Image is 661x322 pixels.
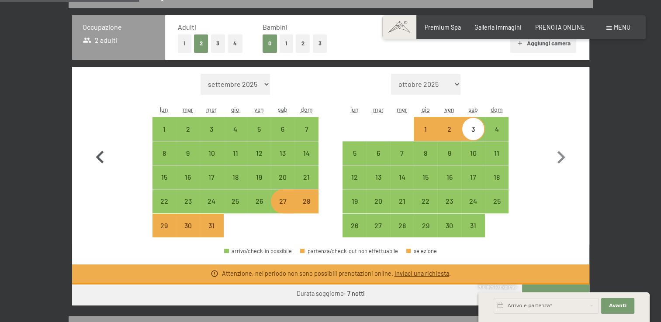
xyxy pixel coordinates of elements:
[271,165,294,189] div: Sat Dec 20 2025
[367,174,389,195] div: 13
[248,174,270,195] div: 19
[247,117,271,140] div: Fri Dec 05 2025
[343,141,366,165] div: Mon Jan 05 2026
[247,189,271,213] div: arrivo/check-in possibile
[176,141,200,165] div: Tue Dec 09 2025
[535,24,585,31] a: PRENOTA ONLINE
[224,189,247,213] div: arrivo/check-in possibile
[425,24,461,31] a: Premium Spa
[367,165,390,189] div: arrivo/check-in possibile
[343,198,365,219] div: 19
[485,141,509,165] div: Sun Jan 11 2026
[200,165,223,189] div: arrivo/check-in possibile
[271,141,294,165] div: arrivo/check-in possibile
[152,117,176,140] div: arrivo/check-in possibile
[231,106,239,113] abbr: giovedì
[414,214,437,237] div: Thu Jan 29 2026
[390,165,414,189] div: arrivo/check-in possibile
[224,189,247,213] div: Thu Dec 25 2025
[367,214,390,237] div: arrivo/check-in possibile
[176,189,200,213] div: Tue Dec 23 2025
[221,269,450,278] div: Attenzione, nel periodo non sono possibili prenotazioni online. .
[152,141,176,165] div: arrivo/check-in possibile
[414,165,437,189] div: arrivo/check-in possibile
[461,141,485,165] div: Sat Jan 10 2026
[224,165,247,189] div: Thu Dec 18 2025
[224,141,247,165] div: Thu Dec 11 2025
[343,150,365,171] div: 5
[201,150,222,171] div: 10
[294,141,318,165] div: arrivo/check-in possibile
[347,290,365,297] b: 7 notti
[225,174,246,195] div: 18
[414,189,437,213] div: Thu Jan 22 2026
[390,189,414,213] div: Wed Jan 21 2026
[152,214,176,237] div: arrivo/check-in non effettuabile
[153,126,175,147] div: 1
[271,189,294,213] div: arrivo/check-in possibile
[177,198,199,219] div: 23
[87,74,113,238] button: Mese precedente
[485,117,509,140] div: Sun Jan 04 2026
[176,165,200,189] div: Tue Dec 16 2025
[414,214,437,237] div: arrivo/check-in possibile
[176,141,200,165] div: arrivo/check-in possibile
[272,150,294,171] div: 13
[415,174,436,195] div: 15
[152,165,176,189] div: arrivo/check-in possibile
[414,117,437,140] div: Thu Jan 01 2026
[461,214,485,237] div: arrivo/check-in possibile
[271,165,294,189] div: arrivo/check-in possibile
[177,222,199,244] div: 30
[152,165,176,189] div: Mon Dec 15 2025
[437,214,461,237] div: Fri Jan 30 2026
[343,165,366,189] div: Mon Jan 12 2026
[367,214,390,237] div: Tue Jan 27 2026
[437,141,461,165] div: Fri Jan 09 2026
[160,106,168,113] abbr: lunedì
[225,150,246,171] div: 11
[397,106,407,113] abbr: mercoledì
[391,222,413,244] div: 28
[414,189,437,213] div: arrivo/check-in possibile
[367,165,390,189] div: Tue Jan 13 2026
[247,141,271,165] div: Fri Dec 12 2025
[153,222,175,244] div: 29
[247,117,271,140] div: arrivo/check-in possibile
[462,198,484,219] div: 24
[201,198,222,219] div: 24
[224,165,247,189] div: arrivo/check-in possibile
[461,117,485,140] div: arrivo/check-in possibile
[614,24,630,31] span: Menu
[394,270,449,277] a: Inviaci una richiesta
[177,174,199,195] div: 16
[343,141,366,165] div: arrivo/check-in possibile
[414,141,437,165] div: arrivo/check-in possibile
[461,189,485,213] div: Sat Jan 24 2026
[491,106,503,113] abbr: domenica
[414,165,437,189] div: Thu Jan 15 2026
[152,214,176,237] div: Mon Dec 29 2025
[468,106,478,113] abbr: sabato
[200,189,223,213] div: arrivo/check-in possibile
[367,189,390,213] div: arrivo/check-in possibile
[437,165,461,189] div: Fri Jan 16 2026
[201,126,222,147] div: 3
[391,174,413,195] div: 14
[461,165,485,189] div: arrivo/check-in possibile
[462,222,484,244] div: 31
[391,198,413,219] div: 21
[177,126,199,147] div: 2
[177,150,199,171] div: 9
[294,141,318,165] div: Sun Dec 14 2025
[437,189,461,213] div: arrivo/check-in possibile
[373,106,384,113] abbr: martedì
[474,24,522,31] a: Galleria immagini
[224,141,247,165] div: arrivo/check-in possibile
[294,117,318,140] div: Sun Dec 07 2025
[438,222,460,244] div: 30
[438,174,460,195] div: 16
[294,189,318,213] div: Sun Dec 28 2025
